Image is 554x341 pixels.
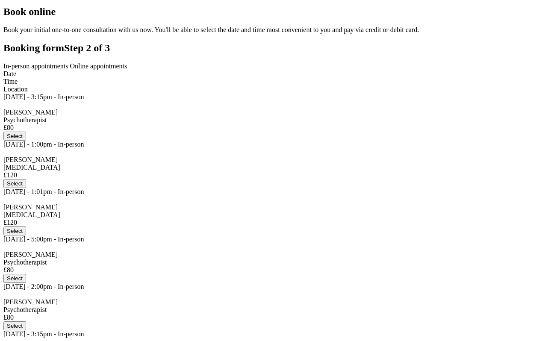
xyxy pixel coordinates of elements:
div: [PERSON_NAME] [MEDICAL_DATA] [3,203,551,219]
div: [PERSON_NAME] Psychotherapist [3,251,551,266]
button: Select Sat 6 Sep 3:15pm in-person [3,132,26,141]
div: £80 [3,266,551,274]
div: [DATE] - 1:00pm - In-person [3,141,551,148]
div: £80 [3,314,551,321]
div: £120 [3,171,551,179]
button: Select Thu 11 Sep 2:00pm in-person [3,321,26,330]
div: [PERSON_NAME] [MEDICAL_DATA] [3,156,551,171]
h2: Booking form [3,42,551,54]
div: [PERSON_NAME] Psychotherapist [3,109,551,124]
div: [DATE] - 5:00pm - In-person [3,235,551,243]
div: [DATE] - 3:15pm - In-person [3,330,551,338]
div: [PERSON_NAME] Psychotherapist [3,298,551,314]
button: Select Mon 8 Sep 1:01pm in-person [3,226,26,235]
div: [DATE] - 2:00pm - In-person [3,283,551,291]
div: [DATE] - 3:15pm - In-person [3,93,551,101]
span: In-person appointments [3,62,68,70]
div: £120 [3,219,551,226]
div: £80 [3,124,551,132]
div: Time [3,78,551,85]
span: Online appointments [70,62,127,70]
div: Date [3,70,551,78]
p: Book your initial one-to-one consultation with us now. You'll be able to select the date and time... [3,26,551,34]
button: Select Mon 8 Sep 1:00pm in-person [3,179,26,188]
button: Select Wed 10 Sep 5:00pm in-person [3,274,26,283]
h1: Book online [3,6,551,18]
div: Location [3,85,551,93]
div: [DATE] - 1:01pm - In-person [3,188,551,196]
span: Step 2 of 3 [64,42,110,53]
